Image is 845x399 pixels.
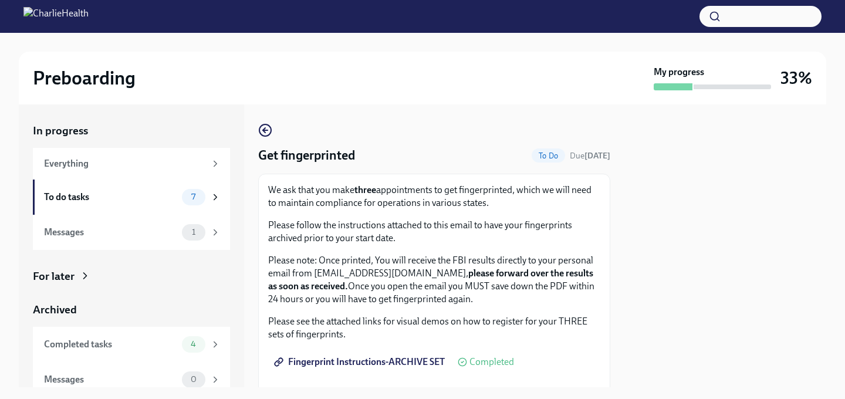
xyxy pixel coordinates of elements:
div: Everything [44,157,205,170]
a: In progress [33,123,230,138]
span: Due [570,151,610,161]
a: For later [33,269,230,284]
a: Messages1 [33,215,230,250]
a: Messages0 [33,362,230,397]
p: We ask that you make appointments to get fingerprinted, which we will need to maintain compliance... [268,184,600,209]
span: Fingerprint Instructions-ARCHIVE SET [276,356,445,368]
a: Everything [33,148,230,180]
a: Fingerprint Instructions-ARCHIVE SET [268,350,453,374]
div: Messages [44,226,177,239]
div: Messages [44,373,177,386]
p: Please see the attached links for visual demos on how to register for your THREE sets of fingerpr... [268,315,600,341]
strong: three [354,184,376,195]
span: October 14th, 2025 08:00 [570,150,610,161]
div: For later [33,269,75,284]
a: To do tasks7 [33,180,230,215]
span: 1 [185,228,202,236]
span: 0 [184,375,204,384]
strong: [DATE] [584,151,610,161]
a: Completed tasks4 [33,327,230,362]
p: Please note: Once printed, You will receive the FBI results directly to your personal email from ... [268,254,600,306]
strong: My progress [654,66,704,79]
h4: Get fingerprinted [258,147,355,164]
p: Please follow the instructions attached to this email to have your fingerprints archived prior to... [268,219,600,245]
h2: Preboarding [33,66,136,90]
a: Archived [33,302,230,317]
span: 7 [184,192,202,201]
div: To do tasks [44,191,177,204]
span: To Do [532,151,565,160]
h3: 33% [780,67,812,89]
img: CharlieHealth [23,7,89,26]
div: Completed tasks [44,338,177,351]
span: Completed [469,357,514,367]
span: 4 [184,340,203,349]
